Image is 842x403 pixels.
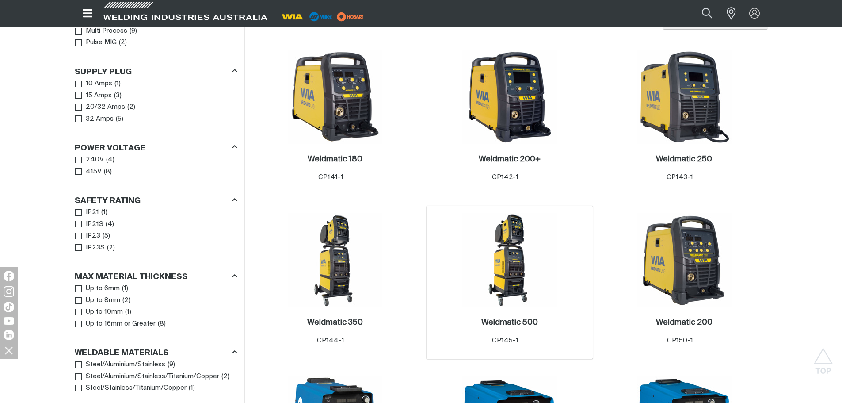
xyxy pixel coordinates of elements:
[462,50,557,144] img: Weldmatic 200+
[101,207,107,218] span: ( 1 )
[75,359,166,371] a: Steel/Aluminium/Stainless
[4,286,14,297] img: Instagram
[86,319,156,329] span: Up to 16mm or Greater
[86,155,104,165] span: 240V
[107,243,115,253] span: ( 2 )
[656,318,712,328] a: Weldmatic 200
[288,213,382,307] img: Weldmatic 350
[86,243,105,253] span: IP23S
[86,284,120,294] span: Up to 6mm
[317,337,344,344] span: CP144-1
[75,25,237,49] ul: Process
[106,155,114,165] span: ( 4 )
[692,4,722,23] button: Search products
[189,383,195,393] span: ( 1 )
[86,296,120,306] span: Up to 8mm
[492,337,518,344] span: CP145-1
[127,102,135,112] span: ( 2 )
[813,348,833,368] button: Scroll to top
[481,318,538,328] a: Weldmatic 500
[75,154,237,177] ul: Power Voltage
[75,207,237,253] ul: Safety Rating
[656,154,712,165] a: Weldmatic 250
[86,231,100,241] span: IP23
[86,91,112,101] span: 15 Amps
[86,102,125,112] span: 20/32 Amps
[75,142,237,154] div: Power Voltage
[75,271,237,283] div: Max Material Thickness
[318,174,343,180] span: CP141-1
[667,174,693,180] span: CP143-1
[75,306,123,318] a: Up to 10mm
[75,67,132,77] h3: Supply Plug
[334,10,366,23] img: miller
[75,283,120,295] a: Up to 6mm
[481,319,538,326] h2: Weldmatic 500
[75,195,237,207] div: Safety Rating
[86,207,99,218] span: IP21
[168,360,175,370] span: ( 9 )
[4,302,14,312] img: TikTok
[86,307,123,317] span: Up to 10mm
[86,79,112,89] span: 10 Amps
[462,213,557,307] img: Weldmatic 500
[681,4,722,23] input: Product name or item number...
[75,166,102,178] a: 415V
[158,319,166,329] span: ( 8 )
[86,383,187,393] span: Steel/Stainless/Titanium/Copper
[114,91,122,101] span: ( 3 )
[667,337,693,344] span: CP150-1
[75,101,126,113] a: 20/32 Amps
[75,90,112,102] a: 15 Amps
[104,167,112,177] span: ( 8 )
[308,155,362,163] h2: Weldmatic 180
[75,196,141,206] h3: Safety Rating
[75,295,121,307] a: Up to 8mm
[122,296,130,306] span: ( 2 )
[75,318,156,330] a: Up to 16mm or Greater
[86,360,165,370] span: Steel/Aluminium/Stainless
[656,319,712,326] h2: Weldmatic 200
[86,38,117,48] span: Pulse MIG
[75,219,104,230] a: IP21S
[75,154,104,166] a: 240V
[288,50,382,144] img: Weldmatic 180
[334,13,366,20] a: miller
[75,37,117,49] a: Pulse MIG
[75,78,237,125] ul: Supply Plug
[125,307,131,317] span: ( 1 )
[75,382,187,394] a: Steel/Stainless/Titanium/Copper
[75,25,128,37] a: Multi Process
[307,318,363,328] a: Weldmatic 350
[656,155,712,163] h2: Weldmatic 250
[4,271,14,281] img: Facebook
[75,272,188,282] h3: Max Material Thickness
[479,154,541,165] a: Weldmatic 200+
[114,79,121,89] span: ( 1 )
[86,26,127,36] span: Multi Process
[116,114,123,124] span: ( 5 )
[75,207,99,219] a: IP21
[479,155,541,163] h2: Weldmatic 200+
[75,143,145,154] h3: Power Voltage
[492,174,518,180] span: CP142-1
[637,213,732,307] img: Weldmatic 200
[637,50,732,144] img: Weldmatic 250
[75,113,114,125] a: 32 Amps
[75,230,101,242] a: IP23
[75,65,237,77] div: Supply Plug
[130,26,137,36] span: ( 9 )
[75,283,237,330] ul: Max Material Thickness
[75,371,220,383] a: Steel/Aluminium/Stainless/Titanium/Copper
[75,359,237,394] ul: Weldable Materials
[75,78,113,90] a: 10 Amps
[86,219,103,230] span: IP21S
[106,219,114,230] span: ( 4 )
[308,154,362,165] a: Weldmatic 180
[119,38,127,48] span: ( 2 )
[103,231,110,241] span: ( 5 )
[307,319,363,326] h2: Weldmatic 350
[86,114,114,124] span: 32 Amps
[4,330,14,340] img: LinkedIn
[75,347,237,359] div: Weldable Materials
